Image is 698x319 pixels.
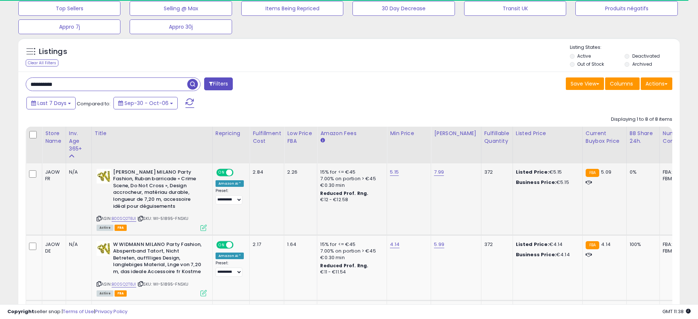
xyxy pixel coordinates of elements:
div: [PERSON_NAME] [434,130,478,137]
img: 51+nPvGWahL._SL40_.jpg [97,169,111,184]
div: €12 - €12.58 [320,197,381,203]
div: 15% for <= €45 [320,241,381,248]
div: Fulfillable Quantity [484,130,510,145]
span: ON [217,242,226,248]
div: 100% [630,241,654,248]
button: Save View [566,77,604,90]
div: Inv. Age 365+ [69,130,88,153]
button: Filters [204,77,233,90]
div: FBA: 8 [663,241,687,248]
div: 7.00% on portion > €45 [320,248,381,254]
div: Amazon Fees [320,130,384,137]
div: Fulfillment Cost [253,130,281,145]
a: B00SQ2T8JI [112,215,136,222]
button: Actions [641,77,672,90]
span: All listings currently available for purchase on Amazon [97,290,113,297]
div: Preset: [216,188,244,205]
div: Listed Price [516,130,579,137]
span: 4.14 [601,241,611,248]
button: Last 7 Days [26,97,76,109]
span: Compared to: [77,100,111,107]
h5: Listings [39,47,67,57]
div: Low Price FBA [287,130,314,145]
span: OFF [232,242,244,248]
div: ASIN: [97,241,207,296]
div: €4.14 [516,241,577,248]
div: 0% [630,169,654,175]
b: Listed Price: [516,241,549,248]
span: 5.09 [601,168,611,175]
div: Clear All Filters [26,59,58,66]
div: Min Price [390,130,428,137]
img: 51+nPvGWahL._SL40_.jpg [97,241,111,256]
a: 5.15 [390,168,399,176]
div: FBA: 8 [663,169,687,175]
button: Items Being Repriced [241,1,343,16]
label: Out of Stock [577,61,604,67]
div: BB Share 24h. [630,130,657,145]
div: Repricing [216,130,247,137]
b: Reduced Prof. Rng. [320,190,368,196]
div: Title [95,130,209,137]
button: Columns [605,77,640,90]
div: N/A [69,169,86,175]
a: Terms of Use [63,308,94,315]
b: W WIDMANN MILANO Party Fashion, Absperrband Tatort, Nicht Betreten, aufflliges Design, langlebige... [113,241,202,277]
div: 2.84 [253,169,278,175]
button: Appro 30j [130,19,232,34]
label: Archived [632,61,652,67]
div: Amazon AI * [216,180,244,187]
div: Store Name [45,130,63,145]
b: Business Price: [516,179,556,186]
button: Transit UK [464,1,566,16]
div: JAOW FR [45,169,60,182]
div: 7.00% on portion > €45 [320,175,381,182]
p: Listing States: [570,44,680,51]
div: ASIN: [97,169,207,230]
a: B00SQ2T8JI [112,281,136,287]
span: FBA [115,290,127,297]
span: Last 7 Days [37,99,66,107]
div: €4.14 [516,251,577,258]
a: 4.14 [390,241,399,248]
span: Sep-30 - Oct-06 [124,99,169,107]
div: 15% for <= €45 [320,169,381,175]
b: Listed Price: [516,168,549,175]
div: 2.26 [287,169,311,175]
div: €0.30 min [320,254,381,261]
b: Reduced Prof. Rng. [320,262,368,269]
button: 30 Day Decrease [352,1,455,16]
div: Preset: [216,261,244,277]
span: 2025-10-14 11:38 GMT [662,308,691,315]
small: FBA [586,169,599,177]
button: Sep-30 - Oct-06 [113,97,178,109]
label: Active [577,53,591,59]
small: FBA [586,241,599,249]
div: €5.15 [516,179,577,186]
span: | SKU: WI-51895-FNSKU [137,281,189,287]
span: All listings currently available for purchase on Amazon [97,225,113,231]
div: JAOW DE [45,241,60,254]
div: Num of Comp. [663,130,690,145]
div: 372 [484,241,507,248]
strong: Copyright [7,308,34,315]
button: Top Sellers [18,1,120,16]
div: FBM: 2 [663,248,687,254]
div: Amazon AI * [216,253,244,259]
div: FBM: 2 [663,175,687,182]
button: Selling @ Max [130,1,232,16]
span: FBA [115,225,127,231]
button: Appro 7j [18,19,120,34]
span: ON [217,169,226,175]
div: N/A [69,241,86,248]
div: €11 - €11.54 [320,269,381,275]
div: €5.15 [516,169,577,175]
b: Business Price: [516,251,556,258]
label: Deactivated [632,53,660,59]
span: Columns [610,80,633,87]
button: Produits négatifs [575,1,677,16]
span: | SKU: WI-51895-FNSKU [137,215,189,221]
a: 5.99 [434,241,444,248]
div: 2.17 [253,241,278,248]
div: 372 [484,169,507,175]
